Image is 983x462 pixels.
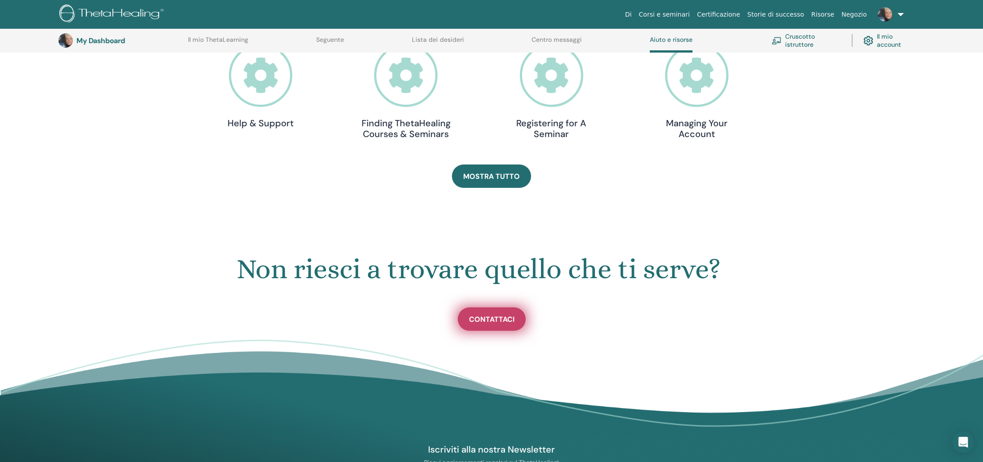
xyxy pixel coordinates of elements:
[316,36,344,50] a: Seguente
[452,164,531,188] a: Mostra tutto
[808,6,838,23] a: Risorse
[863,31,916,50] a: Il mio account
[361,44,451,139] a: Finding ThetaHealing Courses & Seminars
[188,36,248,50] a: Il mio ThetaLearning
[463,172,520,181] span: Mostra tutto
[652,118,742,139] h4: Managing Your Account
[772,31,841,50] a: Cruscotto istruttore
[635,6,693,23] a: Corsi e seminari
[652,44,742,139] a: Managing Your Account
[458,307,526,331] a: Contattaci
[412,36,464,50] a: Lista dei desideri
[744,6,808,23] a: Storie di successo
[838,6,870,23] a: Negozio
[216,44,306,129] a: Help & Support
[693,6,744,23] a: Certificazione
[59,4,167,25] img: logo.png
[388,444,595,455] h4: Iscriviti alla nostra Newsletter
[532,36,582,50] a: Centro messaggi
[76,36,166,45] h3: My Dashboard
[952,431,974,453] div: Open Intercom Messenger
[39,253,919,286] h1: Non riesci a trovare quello che ti serve?
[621,6,635,23] a: Di
[361,118,451,139] h4: Finding ThetaHealing Courses & Seminars
[216,118,306,129] h4: Help & Support
[650,36,693,53] a: Aiuto e risorse
[58,33,73,48] img: default.jpg
[863,34,873,48] img: cog.svg
[506,118,596,139] h4: Registering for A Seminar
[506,44,596,139] a: Registering for A Seminar
[878,7,892,22] img: default.jpg
[772,37,782,44] img: chalkboard-teacher.svg
[469,315,514,324] span: Contattaci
